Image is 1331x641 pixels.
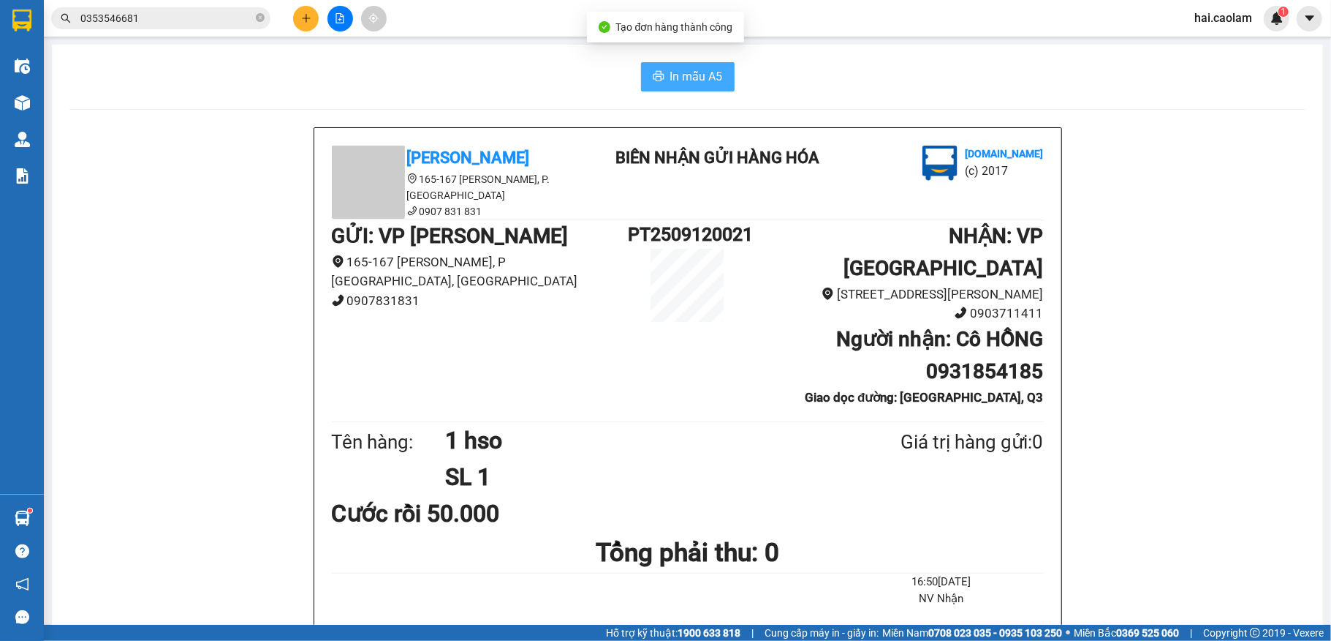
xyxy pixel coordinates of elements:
[332,252,629,291] li: 165-167 [PERSON_NAME], P [GEOGRAPHIC_DATA], [GEOGRAPHIC_DATA]
[843,224,1043,280] b: NHẬN : VP [GEOGRAPHIC_DATA]
[15,511,30,526] img: warehouse-icon
[1297,6,1322,31] button: caret-down
[670,67,723,86] span: In mẫu A5
[765,625,879,641] span: Cung cấp máy in - giấy in:
[928,627,1062,639] strong: 0708 023 035 - 0935 103 250
[1250,628,1260,638] span: copyright
[15,168,30,184] img: solution-icon
[407,173,417,184] span: environment
[332,224,569,248] b: GỬI : VP [PERSON_NAME]
[830,427,1043,457] div: Giá trị hàng gửi: 0
[15,59,30,74] img: warehouse-icon
[747,285,1044,304] li: [STREET_ADDRESS][PERSON_NAME]
[15,132,30,147] img: warehouse-icon
[332,294,344,307] span: phone
[615,149,819,167] b: BIÊN NHẬN GỬI HÀNG HÓA
[15,544,29,558] span: question-circle
[628,220,746,249] h1: PT2509120021
[293,6,319,31] button: plus
[965,148,1043,160] b: [DOMAIN_NAME]
[332,533,1044,573] h1: Tổng phải thu: 0
[256,13,265,22] span: close-circle
[955,307,967,319] span: phone
[332,255,344,268] span: environment
[1116,627,1179,639] strong: 0369 525 060
[653,70,664,84] span: printer
[332,203,595,220] li: 0907 831 831
[1278,7,1289,17] sup: 1
[641,62,735,91] button: printerIn mẫu A5
[805,390,1043,405] b: Giao dọc đường: [GEOGRAPHIC_DATA], Q3
[332,171,595,203] li: 165-167 [PERSON_NAME], P. [GEOGRAPHIC_DATA]
[1066,630,1070,636] span: ⚪️
[606,625,740,641] span: Hỗ trợ kỹ thuật:
[15,610,29,624] span: message
[1270,12,1283,25] img: icon-new-feature
[332,427,446,457] div: Tên hàng:
[407,149,530,167] b: [PERSON_NAME]
[15,95,30,110] img: warehouse-icon
[751,625,754,641] span: |
[301,13,311,23] span: plus
[747,304,1044,323] li: 0903711411
[1281,7,1286,17] span: 1
[407,206,417,216] span: phone
[822,288,834,300] span: environment
[332,291,629,311] li: 0907831831
[1190,625,1192,641] span: |
[361,6,387,31] button: aim
[80,10,253,26] input: Tìm tên, số ĐT hoặc mã đơn
[445,459,830,495] h1: SL 1
[678,627,740,639] strong: 1900 633 818
[839,574,1043,591] li: 16:50[DATE]
[368,13,379,23] span: aim
[61,13,71,23] span: search
[836,327,1043,383] b: Người nhận : Cô HỒNG 0931854185
[599,21,610,33] span: check-circle
[332,495,566,532] div: Cước rồi 50.000
[1303,12,1316,25] span: caret-down
[922,146,958,181] img: logo.jpg
[445,422,830,459] h1: 1 hso
[15,577,29,591] span: notification
[12,10,31,31] img: logo-vxr
[839,591,1043,608] li: NV Nhận
[28,509,32,513] sup: 1
[256,12,265,26] span: close-circle
[335,13,345,23] span: file-add
[882,625,1062,641] span: Miền Nam
[1074,625,1179,641] span: Miền Bắc
[965,162,1043,180] li: (c) 2017
[1183,9,1264,27] span: hai.caolam
[616,21,733,33] span: Tạo đơn hàng thành công
[327,6,353,31] button: file-add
